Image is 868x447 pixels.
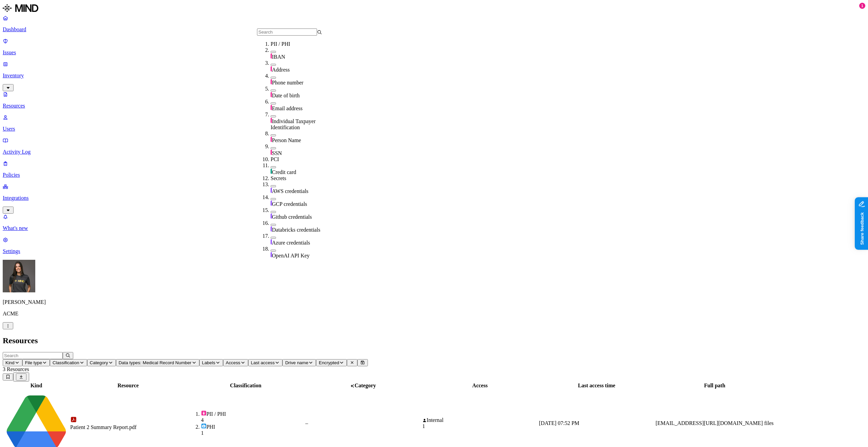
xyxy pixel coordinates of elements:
[355,383,376,388] span: Category
[272,67,290,73] span: Address
[3,248,865,254] p: Settings
[319,360,339,365] span: Encrypted
[3,61,865,90] a: Inventory
[3,137,865,155] a: Activity Log
[3,352,63,359] input: Search
[5,360,15,365] span: Kind
[271,53,272,59] img: pii-line.svg
[271,252,272,257] img: secret-line.svg
[251,360,275,365] span: Last access
[271,41,336,47] div: PII / PHI
[3,195,865,201] p: Integrations
[656,383,774,389] div: Full path
[272,54,285,60] span: IBAN
[539,383,654,389] div: Last access time
[271,150,272,155] img: pii-line.svg
[3,91,865,109] a: Resources
[272,214,312,220] span: Github credentials
[271,226,272,232] img: secret-line.svg
[271,239,272,245] img: secret-line.svg
[272,169,296,175] span: Credit card
[3,336,865,345] h2: Resources
[305,420,308,426] span: –
[272,93,300,98] span: Date of birth
[271,92,272,97] img: pii-line.svg
[25,360,42,365] span: File type
[53,360,79,365] span: Classification
[3,260,35,292] img: Gal Cohen
[119,360,192,365] span: Data types: Medical Record Number
[272,240,310,246] span: Azure credentials
[70,424,186,430] div: Patient 2 Summary Report.pdf
[188,383,304,389] div: Classification
[3,237,865,254] a: Settings
[272,253,310,258] span: OpenAI API Key
[3,15,865,33] a: Dashboard
[226,360,240,365] span: Access
[656,420,774,426] div: [EMAIL_ADDRESS][URL][DOMAIN_NAME] files
[201,410,206,416] img: pii.svg
[271,213,272,219] img: secret-line.svg
[271,200,272,206] img: secret-line.svg
[70,383,186,389] div: Resource
[3,172,865,178] p: Policies
[201,410,304,417] div: PII / PHI
[201,423,304,430] div: PHI
[202,360,215,365] span: Labels
[859,3,865,9] div: 1
[422,417,538,423] div: Internal
[271,79,272,84] img: pii-line.svg
[272,227,320,233] span: Databricks credentials
[3,73,865,79] p: Inventory
[422,383,538,389] div: Access
[271,118,316,130] span: Individual Taxpayer Identification
[3,366,29,372] span: 3 Resources
[272,150,282,156] span: SSN
[3,214,865,231] a: What's new
[3,160,865,178] a: Policies
[3,225,865,231] p: What's new
[271,105,272,110] img: pii-line.svg
[271,169,272,174] img: pci-line.svg
[3,38,865,56] a: Issues
[70,416,77,423] img: adobe-pdf.svg
[271,66,272,72] img: pii-line.svg
[422,423,538,429] div: 1
[271,188,272,193] img: secret-line.svg
[271,137,272,142] img: pii-line.svg
[3,149,865,155] p: Activity Log
[272,137,301,143] span: Person Name
[3,26,865,33] p: Dashboard
[201,423,206,429] img: phi.svg
[3,126,865,132] p: Users
[3,183,865,213] a: Integrations
[271,175,336,181] div: Secrets
[271,118,272,123] img: pii-line.svg
[257,28,317,36] input: Search
[272,201,307,207] span: GCP credentials
[4,383,69,389] div: Kind
[3,50,865,56] p: Issues
[272,80,303,85] span: Phone number
[271,156,336,162] div: PCI
[539,420,579,426] span: [DATE] 07:52 PM
[272,188,309,194] span: AWS credentials
[90,360,108,365] span: Category
[3,114,865,132] a: Users
[201,417,304,423] div: 4
[3,103,865,109] p: Resources
[3,3,865,15] a: MIND
[3,3,38,14] img: MIND
[201,430,304,436] div: 1
[272,105,302,111] span: Email address
[3,311,865,317] p: ACME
